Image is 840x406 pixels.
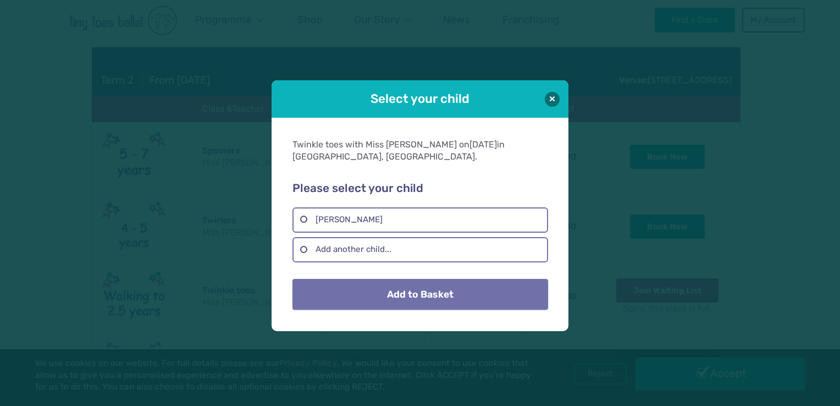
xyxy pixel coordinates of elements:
span: [DATE] [469,139,497,150]
div: Twinkle toes with Miss [PERSON_NAME] on in [GEOGRAPHIC_DATA], [GEOGRAPHIC_DATA]. [292,139,548,163]
button: Add to Basket [292,279,548,310]
h2: Please select your child [292,182,548,196]
label: Add another child... [292,237,548,262]
label: [PERSON_NAME] [292,207,548,233]
h1: Select your child [302,90,538,107]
